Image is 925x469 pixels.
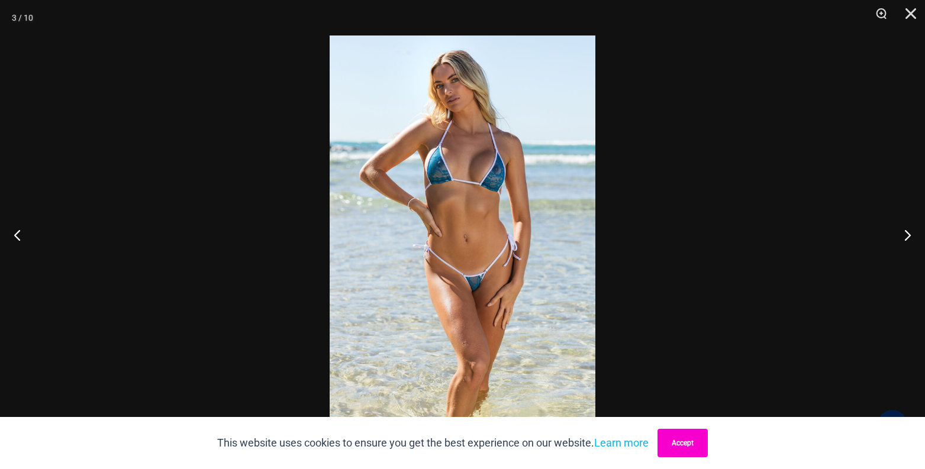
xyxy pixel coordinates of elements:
button: Next [881,205,925,264]
a: Learn more [594,436,649,449]
button: Accept [658,429,708,457]
p: This website uses cookies to ensure you get the best experience on our website. [217,434,649,452]
div: 3 / 10 [12,9,33,27]
img: Waves Breaking Ocean 312 Top 456 Bottom 01 [330,35,595,434]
